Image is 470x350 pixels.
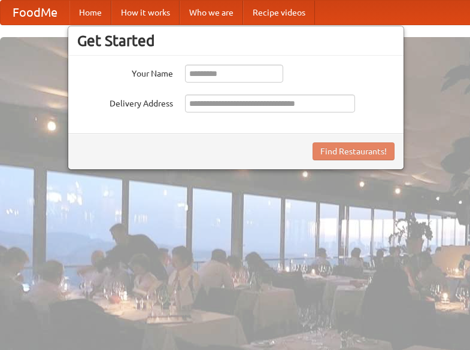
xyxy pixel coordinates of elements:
[77,95,173,109] label: Delivery Address
[77,65,173,80] label: Your Name
[77,32,395,50] h3: Get Started
[111,1,180,25] a: How it works
[180,1,243,25] a: Who we are
[313,142,395,160] button: Find Restaurants!
[243,1,315,25] a: Recipe videos
[1,1,69,25] a: FoodMe
[69,1,111,25] a: Home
